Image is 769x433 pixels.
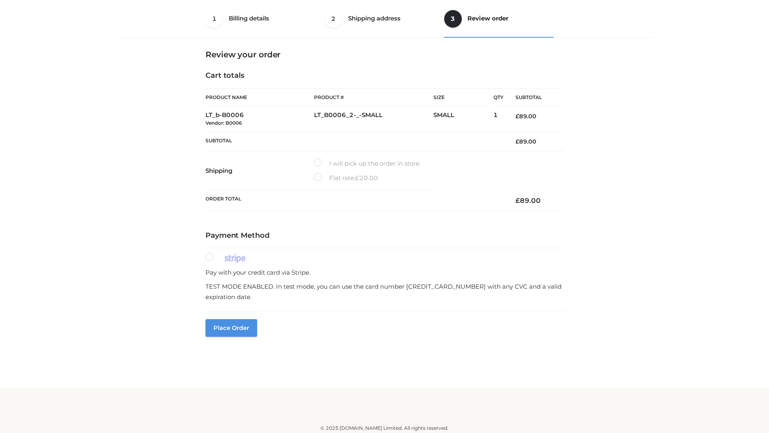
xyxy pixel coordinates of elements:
th: Order Total [205,190,503,211]
h3: Review your order [205,50,564,59]
button: Place order [205,319,257,337]
span: £ [515,138,519,145]
h4: Payment Method [205,231,564,240]
bdi: 89.00 [515,196,541,204]
td: LT_b-B0006 [205,107,314,132]
th: Shipping [205,152,314,190]
label: I will pick up the order in store. [314,158,421,169]
td: LT_B0006_2-_-SMALL [314,107,433,132]
span: £ [355,174,359,182]
td: 1 [493,107,503,132]
th: Subtotal [205,132,503,151]
th: Product Name [205,88,314,107]
p: TEST MODE ENABLED. In test mode, you can use the card number [CREDIT_CARD_NUMBER] with any CVC an... [205,281,564,302]
p: Pay with your credit card via Stripe. [205,267,564,278]
small: Vendor: B0006 [205,120,242,126]
label: Flat rate: [314,173,378,183]
bdi: 89.00 [515,113,536,120]
span: £ [515,113,519,120]
span: £ [515,196,520,204]
th: Subtotal [503,89,564,107]
th: Size [433,89,489,107]
td: SMALL [433,107,493,132]
bdi: 20.00 [355,174,378,182]
bdi: 89.00 [515,138,536,145]
th: Product # [314,88,433,107]
h4: Cart totals [205,71,564,80]
th: Qty [493,88,503,107]
div: © 2025 [DOMAIN_NAME] Limited. All rights reserved. [119,424,650,432]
